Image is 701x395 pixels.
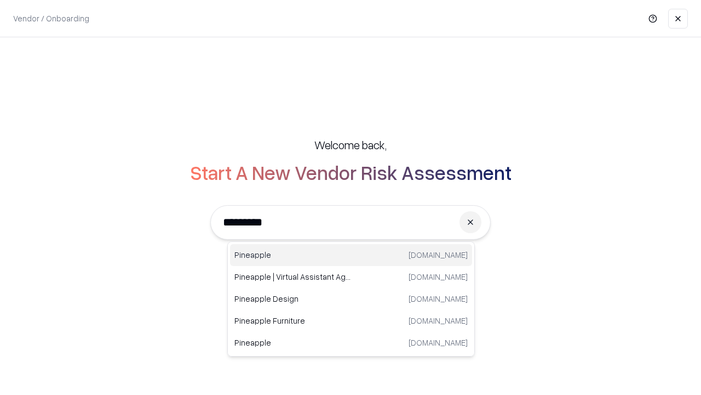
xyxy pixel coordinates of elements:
p: Vendor / Onboarding [13,13,89,24]
div: Suggestions [227,241,475,357]
p: Pineapple [234,337,351,348]
p: [DOMAIN_NAME] [409,315,468,326]
p: Pineapple Design [234,293,351,304]
p: [DOMAIN_NAME] [409,293,468,304]
p: Pineapple [234,249,351,261]
h2: Start A New Vendor Risk Assessment [190,161,512,183]
p: Pineapple | Virtual Assistant Agency [234,271,351,283]
p: [DOMAIN_NAME] [409,249,468,261]
h5: Welcome back, [314,137,387,153]
p: Pineapple Furniture [234,315,351,326]
p: [DOMAIN_NAME] [409,271,468,283]
p: [DOMAIN_NAME] [409,337,468,348]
